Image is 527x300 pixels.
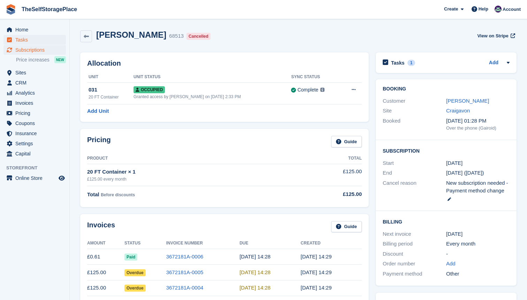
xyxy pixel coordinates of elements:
div: Site [383,107,446,115]
th: Unit [87,72,133,83]
a: 3672181A-0005 [166,269,204,275]
div: Order number [383,260,446,268]
time: 2025-05-11 13:28:44 UTC [239,269,270,275]
a: menu [3,88,66,98]
div: 68513 [169,32,184,40]
span: Analytics [15,88,57,98]
a: [PERSON_NAME] [446,98,489,104]
th: Due [239,238,300,249]
img: icon-info-grey-7440780725fd019a000dd9b08b2336e03edf1995a4989e88bcd33f0948082b44.svg [320,88,324,92]
a: Add Unit [87,107,109,115]
div: Cancelled [186,33,211,40]
a: menu [3,173,66,183]
div: Start [383,159,446,167]
a: View on Stripe [474,30,517,42]
h2: Tasks [391,60,405,66]
td: £125.00 [285,164,362,186]
a: Add [446,260,456,268]
span: Occupied [133,86,165,93]
th: Invoice Number [166,238,240,249]
div: Complete [297,86,318,94]
span: Coupons [15,118,57,128]
h2: Pricing [87,136,111,147]
a: menu [3,35,66,45]
a: menu [3,78,66,88]
h2: Allocation [87,59,362,67]
time: 2025-06-11 13:28:44 UTC [239,254,270,259]
a: menu [3,68,66,78]
h2: Subscription [383,147,510,154]
a: Preview store [58,174,66,182]
span: Sites [15,68,57,78]
span: Pricing [15,108,57,118]
div: - [446,250,510,258]
time: 2025-05-10 13:29:30 UTC [301,269,332,275]
div: Customer [383,97,446,105]
th: Unit Status [133,72,291,83]
div: Over the phone (Gairoid) [446,125,510,132]
a: 3672181A-0006 [166,254,204,259]
span: Subscriptions [15,45,57,55]
a: Guide [331,221,362,233]
time: 2025-01-10 01:00:00 UTC [446,159,463,167]
a: menu [3,129,66,138]
div: Every month [446,240,510,248]
a: Craigavon [446,108,470,114]
th: Sync Status [291,72,340,83]
a: TheSelfStoragePlace [19,3,80,15]
div: Granted access by [PERSON_NAME] on [DATE] 2:33 PM [133,94,291,100]
div: 20 FT Container × 1 [87,168,285,176]
div: Payment method [383,270,446,278]
span: Overdue [124,269,146,276]
div: 031 [89,86,133,94]
span: Price increases [16,57,49,63]
div: £125.00 [285,190,362,198]
div: [DATE] 01:28 PM [446,117,510,125]
td: £125.00 [87,280,124,296]
a: menu [3,108,66,118]
span: Settings [15,139,57,148]
a: Guide [331,136,362,147]
time: 2025-04-11 13:28:44 UTC [239,285,270,291]
div: Booked [383,117,446,132]
th: Amount [87,238,124,249]
time: 2025-04-10 13:29:28 UTC [301,285,332,291]
span: Overdue [124,285,146,292]
span: Online Store [15,173,57,183]
span: CRM [15,78,57,88]
a: menu [3,118,66,128]
a: 3672181A-0004 [166,285,204,291]
span: Capital [15,149,57,159]
span: View on Stripe [477,32,508,39]
span: Paid [124,254,137,261]
div: 1 [407,60,415,66]
span: [DATE] ([DATE]) [446,170,484,176]
a: menu [3,45,66,55]
div: End [383,169,446,177]
span: New subscription needed - Payment method change [446,180,508,194]
div: £125.00 every month [87,176,285,182]
span: Create [444,6,458,13]
span: Home [15,25,57,35]
span: Tasks [15,35,57,45]
th: Total [285,153,362,164]
th: Created [301,238,362,249]
span: Insurance [15,129,57,138]
a: menu [3,98,66,108]
time: 2025-06-10 13:29:23 UTC [301,254,332,259]
img: Sam [495,6,502,13]
div: NEW [54,56,66,63]
div: Discount [383,250,446,258]
span: Total [87,191,99,197]
span: Storefront [6,164,69,171]
td: £125.00 [87,265,124,280]
a: Price increases NEW [16,56,66,64]
h2: [PERSON_NAME] [96,30,166,39]
div: Next invoice [383,230,446,238]
div: [DATE] [446,230,510,238]
div: Cancel reason [383,179,446,203]
a: menu [3,25,66,35]
a: Add [489,59,498,67]
a: menu [3,139,66,148]
th: Product [87,153,285,164]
